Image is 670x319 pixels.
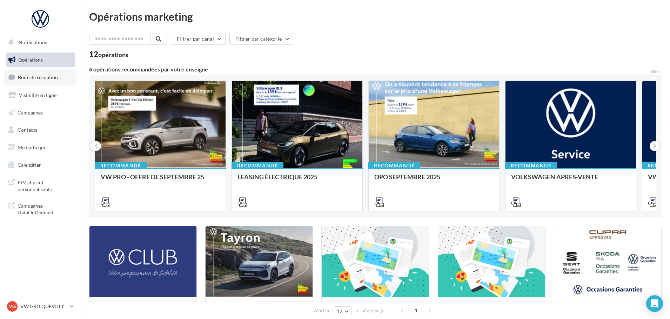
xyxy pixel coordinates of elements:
span: résultats/page [355,307,384,314]
div: opérations [98,51,128,58]
div: VW PRO - OFFRE DE SEPTEMBRE 25 [101,173,220,187]
div: Open Intercom Messenger [646,295,663,312]
a: Visibilité en ligne [4,88,76,103]
a: Campagnes [4,105,76,120]
button: Filtrer par canal [171,33,226,45]
p: VW GRD QUEVILLY [20,303,67,310]
div: 12 [89,50,128,58]
span: Notifications [19,39,47,45]
div: Recommandé [505,162,557,169]
a: Campagnes DataOnDemand [4,198,76,219]
div: Opérations marketing [89,11,662,22]
a: Contacts [4,123,76,137]
span: Campagnes [18,109,43,115]
button: Notifications [4,35,74,50]
span: Calendrier [18,162,41,168]
div: LEASING ÉLECTRIQUE 2025 [237,173,357,187]
a: VG VW GRD QUEVILLY [6,300,75,313]
span: Boîte de réception [18,74,58,80]
span: 1 [410,305,422,316]
span: PLV et print personnalisable [18,178,72,193]
span: Contacts [18,127,37,133]
span: VG [9,303,16,310]
div: Recommandé [95,162,147,169]
div: VOLKSWAGEN APRES-VENTE [511,173,630,187]
button: 12 [334,306,351,316]
span: Campagnes DataOnDemand [18,201,72,216]
div: OPO SEPTEMBRE 2025 [374,173,494,187]
span: 12 [337,308,343,314]
div: Recommandé [232,162,283,169]
span: Opérations [18,57,43,63]
span: Médiathèque [18,144,46,150]
div: 6 opérations recommandées par votre enseigne [89,67,650,72]
a: PLV et print personnalisable [4,175,76,195]
a: Boîte de réception [4,70,76,85]
a: Opérations [4,53,76,67]
span: Visibilité en ligne [19,92,56,98]
button: Filtrer par catégorie [229,33,293,45]
div: Recommandé [368,162,420,169]
span: Afficher [314,307,330,314]
a: Médiathèque [4,140,76,155]
a: Calendrier [4,158,76,172]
